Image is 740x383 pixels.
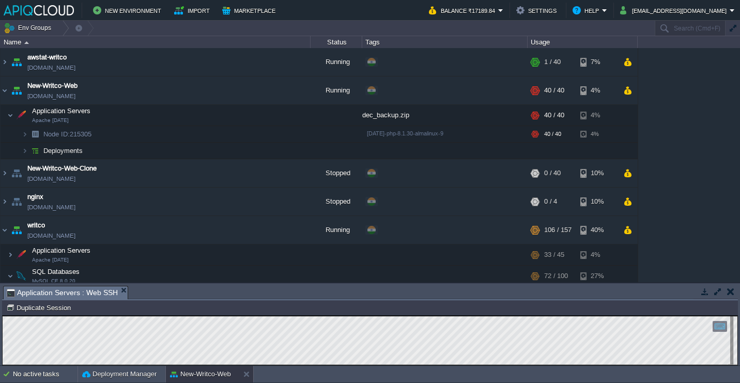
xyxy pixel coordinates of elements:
[362,105,528,126] div: dec_backup.zip
[9,48,24,76] img: AMDAwAAAACH5BAEAAAAALAAAAAABAAEAAAICRAEAOw==
[311,188,362,216] div: Stopped
[31,107,92,115] a: Application ServersApache [DATE]
[32,117,69,124] span: Apache [DATE]
[580,266,614,286] div: 27%
[580,188,614,216] div: 10%
[544,244,564,265] div: 33 / 45
[9,216,24,244] img: AMDAwAAAACH5BAEAAAAALAAAAAABAAEAAAICRAEAOw==
[580,216,614,244] div: 40%
[31,247,92,254] a: Application ServersApache [DATE]
[516,4,560,17] button: Settings
[544,48,561,76] div: 1 / 40
[174,4,213,17] button: Import
[42,130,93,139] a: Node ID:215305
[82,369,157,379] button: Deployment Manager
[31,246,92,255] span: Application Servers
[27,220,45,231] a: writco
[311,76,362,104] div: Running
[32,257,69,263] span: Apache [DATE]
[222,4,279,17] button: Marketplace
[311,159,362,187] div: Stopped
[4,21,55,35] button: Env Groups
[7,266,13,286] img: AMDAwAAAACH5BAEAAAAALAAAAAABAAEAAAICRAEAOw==
[311,216,362,244] div: Running
[544,126,561,142] div: 40 / 40
[7,244,13,265] img: AMDAwAAAACH5BAEAAAAALAAAAAABAAEAAAICRAEAOw==
[93,4,164,17] button: New Environment
[6,303,74,312] button: Duplicate Session
[9,76,24,104] img: AMDAwAAAACH5BAEAAAAALAAAAAABAAEAAAICRAEAOw==
[27,91,75,101] a: [DOMAIN_NAME]
[31,106,92,115] span: Application Servers
[544,76,564,104] div: 40 / 40
[7,105,13,126] img: AMDAwAAAACH5BAEAAAAALAAAAAABAAEAAAICRAEAOw==
[31,268,81,275] a: SQL DatabasesMySQL CE 8.0.20
[27,231,75,241] a: [DOMAIN_NAME]
[311,48,362,76] div: Running
[27,192,43,202] a: nginx
[544,105,564,126] div: 40 / 40
[580,76,614,104] div: 4%
[42,146,84,155] a: Deployments
[24,41,29,44] img: AMDAwAAAACH5BAEAAAAALAAAAAABAAEAAAICRAEAOw==
[27,202,75,212] a: [DOMAIN_NAME]
[1,36,310,48] div: Name
[14,244,28,265] img: AMDAwAAAACH5BAEAAAAALAAAAAABAAEAAAICRAEAOw==
[170,369,231,379] button: New-Writco-Web
[13,366,78,382] div: No active tasks
[580,48,614,76] div: 7%
[1,216,9,244] img: AMDAwAAAACH5BAEAAAAALAAAAAABAAEAAAICRAEAOw==
[544,188,557,216] div: 0 / 4
[27,63,75,73] a: [DOMAIN_NAME]
[1,48,9,76] img: AMDAwAAAACH5BAEAAAAALAAAAAABAAEAAAICRAEAOw==
[32,278,75,284] span: MySQL CE 8.0.20
[43,130,70,138] span: Node ID:
[27,52,67,63] a: awstat-writco
[31,267,81,276] span: SQL Databases
[22,143,28,159] img: AMDAwAAAACH5BAEAAAAALAAAAAABAAEAAAICRAEAOw==
[363,36,527,48] div: Tags
[4,5,74,16] img: APIQCloud
[9,188,24,216] img: AMDAwAAAACH5BAEAAAAALAAAAAABAAEAAAICRAEAOw==
[27,174,75,184] a: [DOMAIN_NAME]
[27,163,97,174] a: New-Writco-Web-Clone
[580,126,614,142] div: 4%
[429,4,498,17] button: Balance ₹17189.84
[1,188,9,216] img: AMDAwAAAACH5BAEAAAAALAAAAAABAAEAAAICRAEAOw==
[9,159,24,187] img: AMDAwAAAACH5BAEAAAAALAAAAAABAAEAAAICRAEAOw==
[580,105,614,126] div: 4%
[28,126,42,142] img: AMDAwAAAACH5BAEAAAAALAAAAAABAAEAAAICRAEAOw==
[573,4,602,17] button: Help
[528,36,637,48] div: Usage
[1,76,9,104] img: AMDAwAAAACH5BAEAAAAALAAAAAABAAEAAAICRAEAOw==
[544,266,568,286] div: 72 / 100
[1,159,9,187] img: AMDAwAAAACH5BAEAAAAALAAAAAABAAEAAAICRAEAOw==
[580,159,614,187] div: 10%
[7,286,118,299] span: Application Servers : Web SSH
[620,4,730,17] button: [EMAIL_ADDRESS][DOMAIN_NAME]
[14,105,28,126] img: AMDAwAAAACH5BAEAAAAALAAAAAABAAEAAAICRAEAOw==
[14,266,28,286] img: AMDAwAAAACH5BAEAAAAALAAAAAABAAEAAAICRAEAOw==
[311,36,362,48] div: Status
[544,216,572,244] div: 106 / 157
[367,130,443,136] span: [DATE]-php-8.1.30-almalinux-9
[27,81,78,91] a: New-Writco-Web
[580,244,614,265] div: 4%
[22,126,28,142] img: AMDAwAAAACH5BAEAAAAALAAAAAABAAEAAAICRAEAOw==
[42,130,93,139] span: 215305
[544,159,561,187] div: 0 / 40
[28,143,42,159] img: AMDAwAAAACH5BAEAAAAALAAAAAABAAEAAAICRAEAOw==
